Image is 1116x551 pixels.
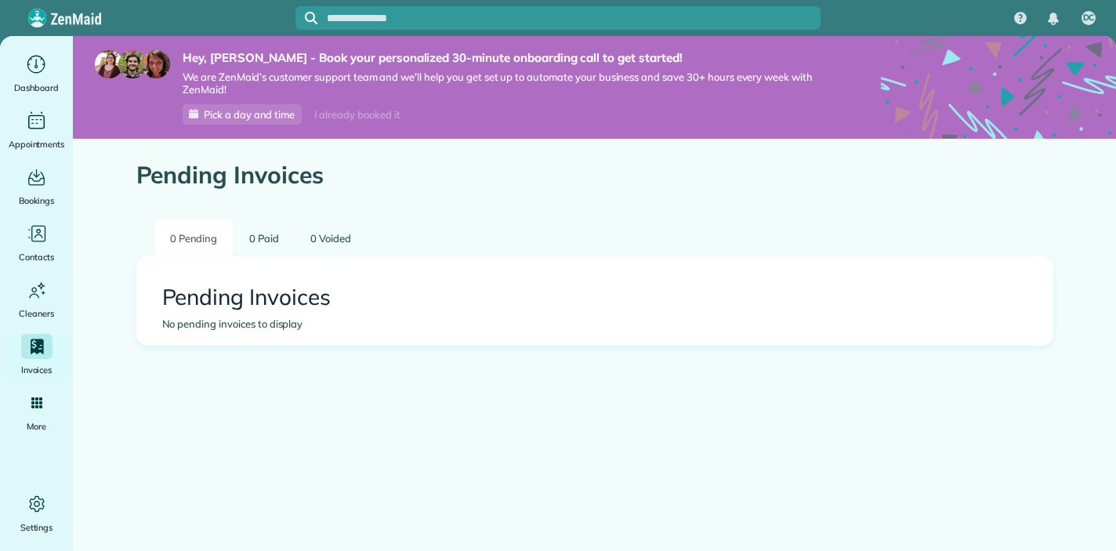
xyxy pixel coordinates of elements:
a: Cleaners [6,277,67,321]
a: Pick a day and time [183,104,302,125]
span: Cleaners [19,306,54,321]
div: No pending invoices to display [162,317,1027,332]
span: Settings [20,520,53,535]
span: More [27,419,46,434]
div: Notifications [1037,2,1070,36]
a: 0 Pending [155,219,233,256]
img: maria-72a9807cf96188c08ef61303f053569d2e2a8a1cde33d635c8a3ac13582a053d.jpg [95,50,123,78]
span: Dashboard [14,80,59,96]
img: jorge-587dff0eeaa6aab1f244e6dc62b8924c3b6ad411094392a53c71c6c4a576187d.jpg [118,50,147,78]
span: We are ZenMaid’s customer support team and we’ll help you get set up to automate your business an... [183,71,834,97]
svg: Focus search [305,12,317,24]
a: Dashboard [6,52,67,96]
span: Bookings [19,193,55,208]
strong: Hey, [PERSON_NAME] - Book your personalized 30-minute onboarding call to get started! [183,50,834,66]
h1: Pending Invoices [136,162,1053,188]
span: Contacts [19,249,54,265]
span: Invoices [21,362,53,378]
div: I already booked it [305,105,409,125]
a: Settings [6,491,67,535]
button: Focus search [295,12,317,24]
a: Invoices [6,334,67,378]
img: michelle-19f622bdf1676172e81f8f8fba1fb50e276960ebfe0243fe18214015130c80e4.jpg [142,50,170,78]
a: Bookings [6,165,67,208]
span: DC [1083,12,1095,24]
a: Contacts [6,221,67,265]
a: 0 Voided [295,219,366,256]
span: Appointments [9,136,65,152]
span: Pick a day and time [204,108,295,121]
a: 0 Paid [234,219,294,256]
a: Appointments [6,108,67,152]
h2: Pending Invoices [162,285,1027,310]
